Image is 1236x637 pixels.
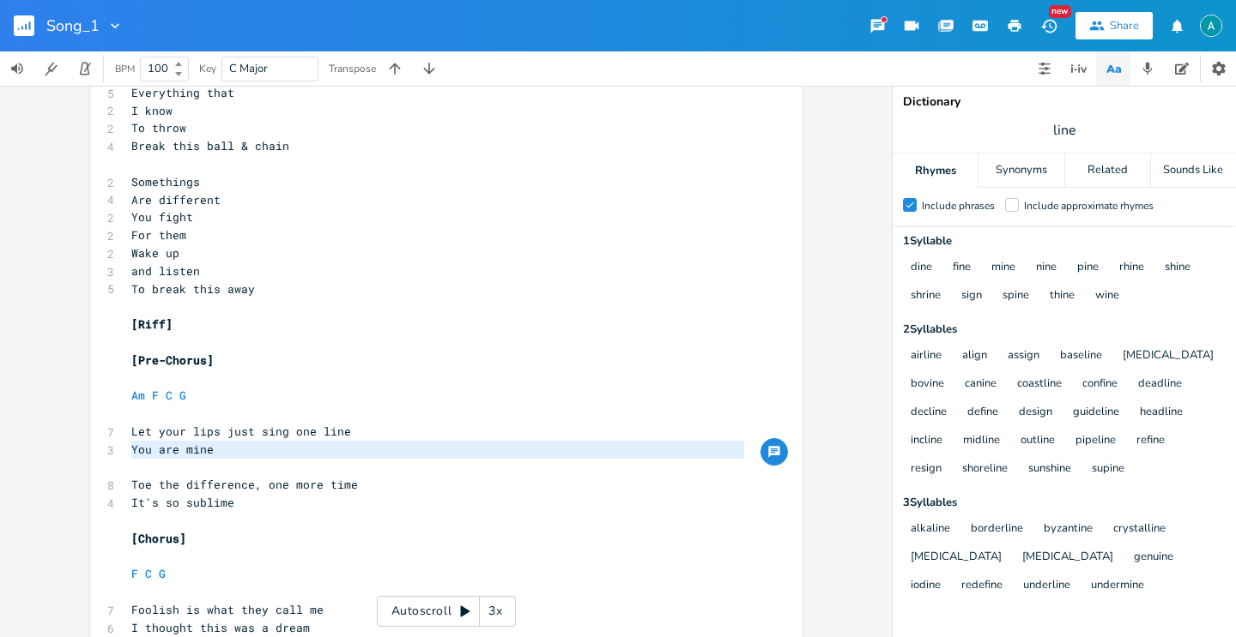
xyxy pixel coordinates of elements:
[1024,201,1154,211] div: Include approximate rhymes
[922,201,995,211] div: Include phrases
[1123,349,1214,364] button: [MEDICAL_DATA]
[911,462,942,477] button: resign
[131,103,173,118] span: I know
[962,349,987,364] button: align
[131,174,200,189] span: Somethings
[1060,349,1102,364] button: baseline
[961,289,982,303] button: sign
[1082,377,1118,392] button: confine
[131,281,255,297] span: To break this away
[115,64,135,74] div: BPM
[46,18,100,33] span: Song_1
[131,352,214,368] span: [Pre-Chorus]
[1075,434,1116,448] button: pipeline
[911,406,947,420] button: decline
[991,261,1015,275] button: mine
[1021,434,1055,448] button: outline
[131,138,289,153] span: Break this ball & chain
[1023,579,1070,593] button: underline
[1044,522,1093,537] button: byzantine
[229,61,268,76] span: C Major
[131,495,234,510] span: It's so sublime
[1134,550,1173,565] button: genuine
[903,324,1226,335] div: 2 Syllable s
[911,434,942,448] button: incline
[903,96,1226,108] div: Dictionary
[1019,406,1052,420] button: design
[1075,12,1153,39] button: Share
[1110,18,1139,33] div: Share
[893,153,978,188] div: Rhymes
[145,566,152,581] span: C
[1017,377,1062,392] button: coastline
[377,596,516,627] div: Autoscroll
[1008,349,1039,364] button: assign
[1065,153,1150,188] div: Related
[131,85,234,100] span: Everything that
[911,550,1002,565] button: [MEDICAL_DATA]
[1028,462,1071,477] button: sunshine
[1095,289,1119,303] button: wine
[179,388,186,403] span: G
[131,477,358,492] span: Toe the difference, one more time
[967,406,998,420] button: define
[1003,289,1029,303] button: spine
[911,579,941,593] button: iodine
[131,209,193,225] span: You fight
[1140,406,1183,420] button: headline
[159,566,166,581] span: G
[978,153,1063,188] div: Synonyms
[1092,462,1124,477] button: supine
[131,263,200,279] span: and listen
[131,531,186,546] span: [Chorus]
[1113,522,1166,537] button: crystalline
[911,377,944,392] button: bovine
[131,620,310,635] span: I thought this was a dream
[1022,550,1113,565] button: [MEDICAL_DATA]
[911,289,941,303] button: shrine
[1151,153,1236,188] div: Sounds Like
[962,462,1008,477] button: shoreline
[480,596,511,627] div: 3x
[131,442,214,457] span: You are mine
[1136,434,1165,448] button: refine
[1049,5,1071,18] div: New
[1053,121,1076,141] span: line
[1036,261,1057,275] button: nine
[131,245,179,261] span: Wake up
[903,497,1226,508] div: 3 Syllable s
[911,349,942,364] button: airline
[1077,261,1099,275] button: pine
[971,522,1023,537] button: borderline
[963,434,1000,448] button: midline
[131,424,351,439] span: Let your lips just sing one line
[329,63,376,74] div: Transpose
[965,377,997,392] button: canine
[1032,10,1066,41] button: New
[131,388,145,403] span: Am
[1138,377,1182,392] button: deadline
[199,63,216,74] div: Key
[961,579,1003,593] button: redefine
[152,388,159,403] span: F
[1200,15,1222,37] img: Alex
[131,192,221,207] span: Are different
[1165,261,1191,275] button: shine
[166,388,173,403] span: C
[953,261,971,275] button: fine
[903,236,1226,247] div: 1 Syllable
[1091,579,1144,593] button: undermine
[1119,261,1144,275] button: rhine
[911,261,932,275] button: dine
[1073,406,1119,420] button: guideline
[131,602,324,617] span: Foolish is what they call me
[131,566,138,581] span: F
[911,522,950,537] button: alkaline
[131,120,186,135] span: To throw
[1050,289,1075,303] button: thine
[131,316,173,332] span: [Riff]
[131,227,186,243] span: For them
